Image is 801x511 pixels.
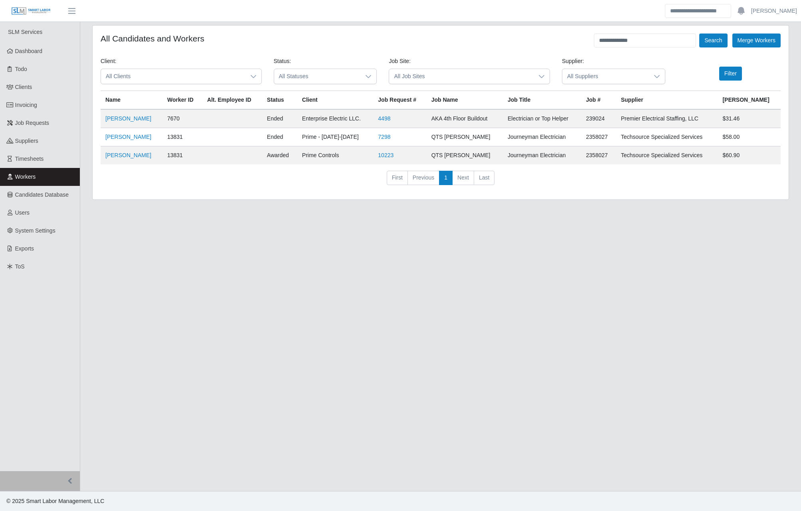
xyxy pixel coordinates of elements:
[101,57,117,65] label: Client:
[8,29,42,35] span: SLM Services
[262,109,297,128] td: ended
[15,102,37,108] span: Invoicing
[699,34,727,47] button: Search
[389,69,534,84] span: All Job Sites
[15,263,25,270] span: ToS
[718,128,781,146] td: $58.00
[562,69,649,84] span: All Suppliers
[162,91,202,110] th: Worker ID
[427,146,503,165] td: QTS [PERSON_NAME]
[616,109,718,128] td: Premier Electrical Staffing, LLC
[378,152,394,158] a: 10223
[274,69,361,84] span: All Statuses
[15,120,49,126] span: Job Requests
[15,84,32,90] span: Clients
[101,91,162,110] th: Name
[11,7,51,16] img: SLM Logo
[503,91,581,110] th: Job Title
[378,134,390,140] a: 7298
[616,91,718,110] th: Supplier
[581,109,616,128] td: 239024
[15,245,34,252] span: Exports
[101,69,245,84] span: All Clients
[105,152,151,158] a: [PERSON_NAME]
[162,128,202,146] td: 13831
[262,128,297,146] td: ended
[378,115,390,122] a: 4498
[732,34,781,47] button: Merge Workers
[427,91,503,110] th: Job Name
[15,138,38,144] span: Suppliers
[562,57,584,65] label: Supplier:
[15,191,69,198] span: Candidates Database
[503,109,581,128] td: Electrician or Top Helper
[373,91,426,110] th: Job Request #
[503,146,581,165] td: Journeyman Electrician
[262,91,297,110] th: Status
[15,174,36,180] span: Workers
[389,57,410,65] label: Job Site:
[105,115,151,122] a: [PERSON_NAME]
[274,57,291,65] label: Status:
[297,146,374,165] td: Prime Controls
[101,34,204,43] h4: All Candidates and Workers
[581,91,616,110] th: Job #
[718,146,781,165] td: $60.90
[15,66,27,72] span: Todo
[665,4,731,18] input: Search
[162,146,202,165] td: 13831
[439,171,453,185] a: 1
[503,128,581,146] td: Journeyman Electrician
[15,156,44,162] span: Timesheets
[718,109,781,128] td: $31.46
[15,48,43,54] span: Dashboard
[6,498,104,504] span: © 2025 Smart Labor Management, LLC
[15,209,30,216] span: Users
[262,146,297,165] td: awarded
[581,146,616,165] td: 2358027
[297,91,374,110] th: Client
[105,134,151,140] a: [PERSON_NAME]
[297,109,374,128] td: Enterprise Electric LLC.
[719,67,742,81] button: Filter
[427,109,503,128] td: AKA 4th Floor Buildout
[202,91,262,110] th: Alt. Employee ID
[751,7,797,15] a: [PERSON_NAME]
[162,109,202,128] td: 7670
[581,128,616,146] td: 2358027
[15,227,55,234] span: System Settings
[718,91,781,110] th: [PERSON_NAME]
[427,128,503,146] td: QTS [PERSON_NAME]
[101,171,781,191] nav: pagination
[616,146,718,165] td: Techsource Specialized Services
[616,128,718,146] td: Techsource Specialized Services
[297,128,374,146] td: Prime - [DATE]-[DATE]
